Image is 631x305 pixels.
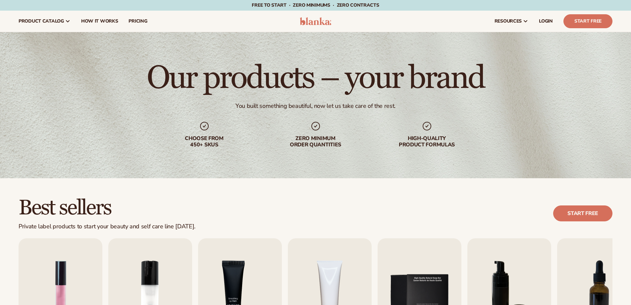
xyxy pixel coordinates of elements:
[81,19,118,24] span: How It Works
[534,11,558,32] a: LOGIN
[19,19,64,24] span: product catalog
[300,17,331,25] img: logo
[162,135,247,148] div: Choose from 450+ Skus
[13,11,76,32] a: product catalog
[539,19,553,24] span: LOGIN
[76,11,124,32] a: How It Works
[236,102,395,110] div: You built something beautiful, now let us take care of the rest.
[385,135,469,148] div: High-quality product formulas
[563,14,612,28] a: Start Free
[147,62,484,94] h1: Our products – your brand
[123,11,152,32] a: pricing
[129,19,147,24] span: pricing
[273,135,358,148] div: Zero minimum order quantities
[19,197,195,219] h2: Best sellers
[489,11,534,32] a: resources
[19,223,195,230] div: Private label products to start your beauty and self care line [DATE].
[252,2,379,8] span: Free to start · ZERO minimums · ZERO contracts
[495,19,522,24] span: resources
[553,205,612,221] a: Start free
